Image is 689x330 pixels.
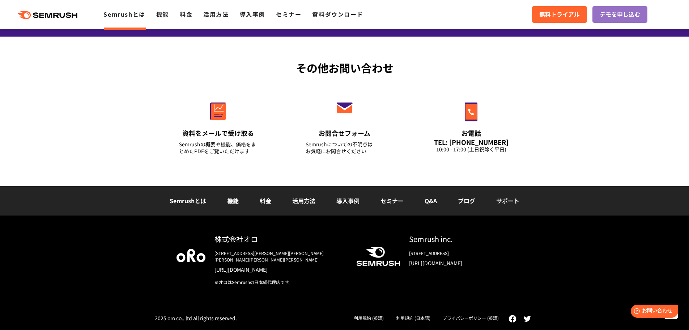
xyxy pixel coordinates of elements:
a: Semrushとは [170,196,206,205]
div: お問合せフォーム [306,129,384,138]
div: TEL: [PHONE_NUMBER] [432,138,510,146]
img: twitter [524,316,531,322]
a: 活用方法 [292,196,315,205]
a: デモを申し込む [592,6,647,23]
a: Q&A [425,196,437,205]
a: 料金 [260,196,271,205]
div: [STREET_ADDRESS][PERSON_NAME][PERSON_NAME][PERSON_NAME][PERSON_NAME][PERSON_NAME] [214,250,345,263]
a: 資料をメールで受け取る Semrushの概要や機能、価格をまとめたPDFをご覧いただけます [164,87,272,164]
a: 導入事例 [336,196,360,205]
a: 利用規約 (英語) [354,315,384,321]
a: お問合せフォーム Semrushについての不明点はお気軽にお問合せください [290,87,399,164]
a: 無料トライアル [532,6,587,23]
img: facebook [509,315,516,323]
span: デモを申し込む [600,10,640,19]
div: 10:00 - 17:00 (土日祝除く平日) [432,146,510,153]
div: 株式会社オロ [214,234,345,244]
a: [URL][DOMAIN_NAME] [214,266,345,273]
div: ※オロはSemrushの日本総代理店です。 [214,279,345,285]
div: お電話 [432,129,510,138]
div: Semrush inc. [409,234,513,244]
a: セミナー [276,10,301,18]
div: Semrushについての不明点は お気軽にお問合せください [306,141,384,155]
a: ブログ [458,196,475,205]
span: 無料トライアル [539,10,580,19]
a: サポート [496,196,519,205]
img: oro company [176,249,205,262]
div: [STREET_ADDRESS] [409,250,513,256]
div: その他お問い合わせ [155,60,535,76]
a: 機能 [227,196,239,205]
a: 料金 [180,10,192,18]
a: Semrushとは [103,10,145,18]
a: 導入事例 [240,10,265,18]
iframe: Help widget launcher [625,302,681,322]
div: 資料をメールで受け取る [179,129,257,138]
a: 資料ダウンロード [312,10,363,18]
a: [URL][DOMAIN_NAME] [409,259,513,267]
a: 活用方法 [203,10,229,18]
div: 2025 oro co., ltd all rights reserved. [155,315,237,321]
a: セミナー [380,196,404,205]
div: Semrushの概要や機能、価格をまとめたPDFをご覧いただけます [179,141,257,155]
a: 機能 [156,10,169,18]
a: プライバシーポリシー (英語) [443,315,499,321]
a: 利用規約 (日本語) [396,315,430,321]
